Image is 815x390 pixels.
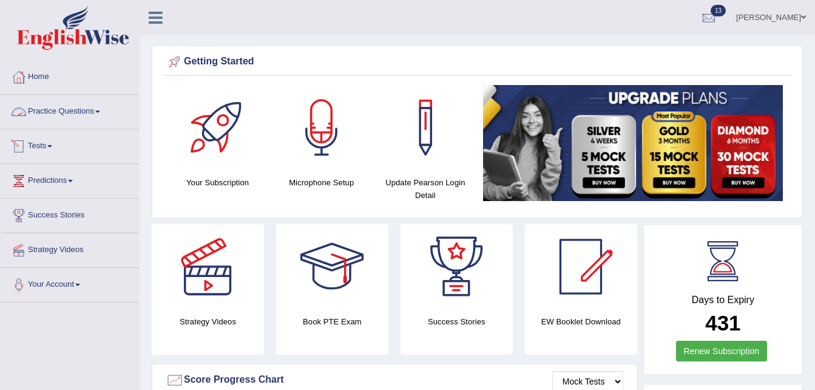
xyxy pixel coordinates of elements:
[1,95,139,125] a: Practice Questions
[401,315,513,328] h4: Success Stories
[1,233,139,264] a: Strategy Videos
[172,176,263,189] h4: Your Subscription
[711,5,726,16] span: 13
[525,315,637,328] h4: EW Booklet Download
[379,176,471,202] h4: Update Pearson Login Detail
[1,268,139,298] a: Your Account
[1,129,139,160] a: Tests
[657,295,789,306] h4: Days to Expiry
[705,311,740,335] b: 431
[276,176,367,189] h4: Microphone Setup
[676,341,768,361] a: Renew Subscription
[1,60,139,91] a: Home
[166,53,789,71] div: Getting Started
[1,199,139,229] a: Success Stories
[276,315,388,328] h4: Book PTE Exam
[166,371,623,389] div: Score Progress Chart
[1,164,139,194] a: Predictions
[483,85,783,201] img: small5.jpg
[152,315,264,328] h4: Strategy Videos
